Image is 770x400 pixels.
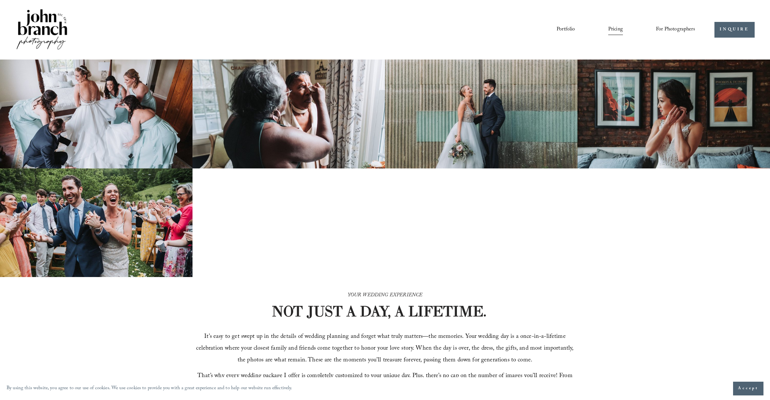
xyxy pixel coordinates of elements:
[656,24,695,35] a: folder dropdown
[656,25,695,35] span: For Photographers
[577,168,770,277] img: Silhouettes of a bride and groom facing each other in a church, with colorful stained glass windo...
[348,291,423,300] em: YOUR WEDDING EXPERIENCE
[714,22,755,38] a: INQUIRE
[385,60,577,168] img: A bride and groom standing together, laughing, with the bride holding a bouquet in front of a cor...
[733,382,763,395] button: Accept
[577,60,770,168] img: Bride adjusting earring in front of framed posters on a brick wall.
[7,384,293,393] p: By using this website, you agree to our use of cookies. We use cookies to provide you with a grea...
[557,24,575,35] a: Portfolio
[738,385,759,392] span: Accept
[272,302,487,320] strong: NOT JUST A DAY, A LIFETIME.
[15,8,68,52] img: John Branch IV Photography
[192,168,385,277] img: A bride and four bridesmaids in pink dresses, holding bouquets with pink and white flowers, smili...
[196,332,575,366] span: It’s easy to get swept up in the details of wedding planning and forget what truly matters—the me...
[608,24,623,35] a: Pricing
[192,60,385,168] img: Woman applying makeup to another woman near a window with floral curtains and autumn flowers.
[385,168,577,277] img: Bride and groom standing in an elegant greenhouse with chandeliers and lush greenery.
